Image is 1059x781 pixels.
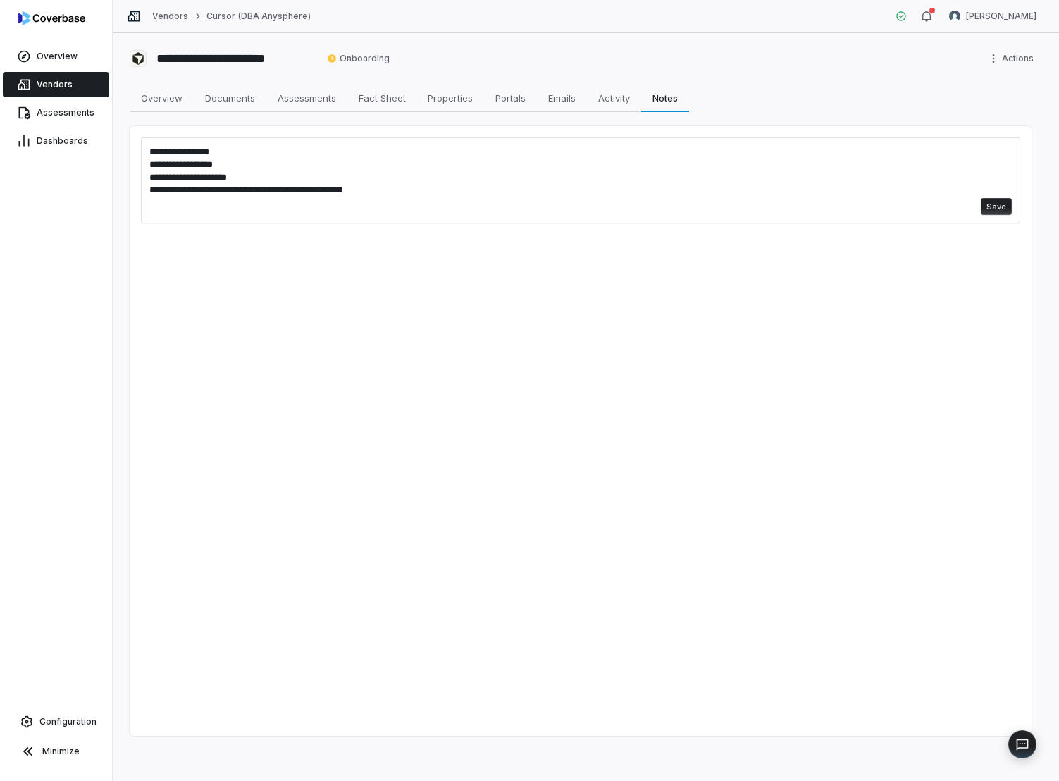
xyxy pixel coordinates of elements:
img: Daniel Aranibar avatar [949,11,960,22]
span: Configuration [39,716,97,727]
span: Dashboards [37,135,88,147]
span: Overview [37,51,78,62]
span: Fact Sheet [353,89,411,107]
a: Dashboards [3,128,109,154]
a: Assessments [3,100,109,125]
span: Properties [422,89,478,107]
span: Portals [490,89,531,107]
a: Vendors [3,72,109,97]
span: Onboarding [327,53,390,64]
span: Assessments [37,107,94,118]
span: [PERSON_NAME] [966,11,1036,22]
a: Cursor (DBA Anysphere) [206,11,311,22]
span: Assessments [272,89,342,107]
span: Emails [543,89,581,107]
button: Save [981,198,1012,215]
img: logo-D7KZi-bG.svg [18,11,85,25]
button: More actions [984,48,1042,69]
a: Configuration [6,709,106,734]
span: Minimize [42,746,80,757]
button: Daniel Aranibar avatar[PERSON_NAME] [941,6,1045,27]
span: Documents [199,89,261,107]
a: Vendors [152,11,188,22]
button: Minimize [6,737,106,765]
a: Overview [3,44,109,69]
span: Notes [647,89,683,107]
span: Overview [135,89,188,107]
span: Vendors [37,79,73,90]
span: Activity [593,89,636,107]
